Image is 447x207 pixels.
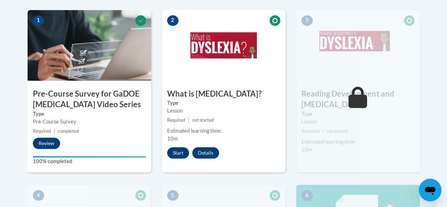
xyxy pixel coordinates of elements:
[33,15,44,26] span: 1
[167,136,178,142] span: 10m
[167,15,178,26] span: 2
[33,190,44,201] span: 4
[167,147,189,159] button: Start
[296,10,420,81] img: Course Image
[419,179,441,201] iframe: Button to launch messaging window
[301,110,414,118] label: Type
[301,190,313,201] span: 6
[167,190,178,201] span: 5
[33,156,146,157] div: Your progress
[28,10,151,81] img: Course Image
[33,128,51,134] span: Required
[33,118,146,126] div: Pre-Course Survey
[33,138,60,149] button: Review
[296,88,420,110] h3: Reading Development and [MEDICAL_DATA]
[167,117,185,123] span: Required
[322,128,324,134] span: |
[192,147,219,159] button: Details
[162,88,286,99] h3: What is [MEDICAL_DATA]?
[301,15,313,26] span: 3
[188,117,189,123] span: |
[54,128,55,134] span: |
[327,128,348,134] span: not started
[301,138,414,146] div: Estimated learning time:
[33,157,146,165] label: 100% completed
[167,107,280,115] div: Lesson
[192,117,214,123] span: not started
[301,146,312,153] span: 10m
[33,110,146,118] label: Type
[58,128,79,134] span: completed
[301,128,319,134] span: Required
[301,118,414,126] div: Lesson
[162,10,286,81] img: Course Image
[167,127,280,135] div: Estimated learning time:
[28,88,151,110] h3: Pre-Course Survey for GaDOE [MEDICAL_DATA] Video Series
[167,99,280,107] label: Type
